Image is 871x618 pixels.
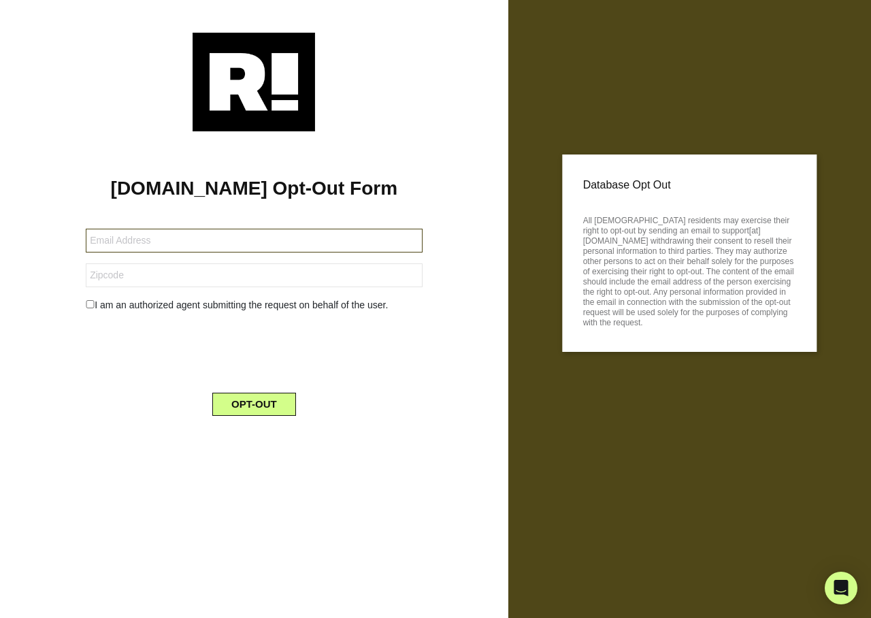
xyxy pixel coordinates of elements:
div: I am an authorized agent submitting the request on behalf of the user. [76,298,432,312]
p: All [DEMOGRAPHIC_DATA] residents may exercise their right to opt-out by sending an email to suppo... [583,212,796,328]
iframe: reCAPTCHA [150,323,357,376]
input: Zipcode [86,263,422,287]
button: OPT-OUT [212,393,296,416]
img: Retention.com [193,33,315,131]
h1: [DOMAIN_NAME] Opt-Out Form [20,177,488,200]
input: Email Address [86,229,422,253]
p: Database Opt Out [583,175,796,195]
div: Open Intercom Messenger [825,572,857,604]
